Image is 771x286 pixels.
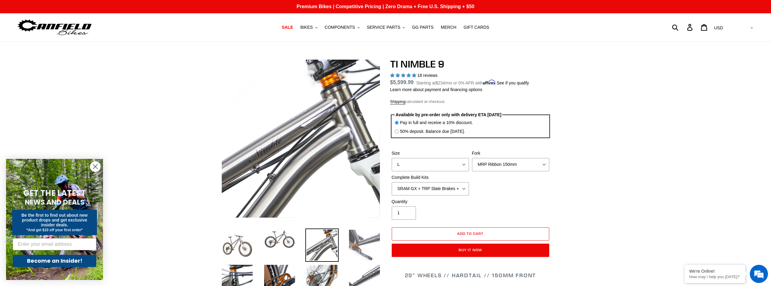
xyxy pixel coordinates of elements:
span: SALE [282,25,293,30]
button: BIKES [297,23,320,31]
label: Quantity [392,199,469,205]
span: 4.89 stars [390,73,417,78]
a: Shipping [390,99,406,104]
a: SALE [279,23,296,31]
label: 50% deposit. Balance due [DATE]. [400,128,465,135]
img: Load image into Gallery viewer, TI NIMBLE 9 [221,228,254,262]
label: Fork [472,150,549,156]
span: $5,599.99 [390,79,414,85]
label: Size [392,150,469,156]
span: $234 [436,81,445,85]
img: Load image into Gallery viewer, TI NIMBLE 9 [263,228,296,250]
span: 18 reviews [417,73,437,78]
button: Add to cart [392,227,549,241]
span: BIKES [300,25,313,30]
span: GET THE LATEST [23,188,86,199]
a: MERCH [438,23,459,31]
span: Be the first to find out about new product drops and get exclusive insider deals. [22,213,88,227]
a: Learn more about payment and financing options [390,87,482,92]
div: Navigation go back [7,33,16,42]
button: Become an Insider! [13,255,96,267]
div: Minimize live chat window [99,3,114,18]
span: NEWS AND DEALS [25,197,85,207]
legend: Available by pre-order only with delivery ETA [DATE] [395,112,502,118]
label: Complete Build Kits [392,174,469,181]
span: GG PARTS [412,25,434,30]
span: *And get $10 off your first order* [26,228,82,232]
span: COMPONENTS [325,25,355,30]
label: Pay in full and receive a 10% discount. [400,120,473,126]
button: COMPONENTS [322,23,363,31]
h1: TI NIMBLE 9 [390,58,551,70]
span: Affirm [483,80,496,85]
input: Search [675,21,691,34]
span: 29" WHEELS // HARDTAIL // 150MM FRONT [405,272,536,279]
img: d_696896380_company_1647369064580_696896380 [19,30,35,45]
button: SERVICE PARTS [364,23,408,31]
div: calculated at checkout. [390,99,551,105]
div: Chat with us now [41,34,111,42]
p: How may I help you today? [689,274,741,279]
span: We're online! [35,76,84,137]
button: Buy it now [392,244,549,257]
span: Add to cart [457,231,484,236]
input: Enter your email address [13,238,96,250]
p: Starting at /mo or 0% APR with . [416,78,529,86]
textarea: Type your message and hit 'Enter' [3,165,115,186]
div: We're Online! [689,269,741,274]
a: GIFT CARDS [460,23,492,31]
button: Close dialog [90,161,101,172]
img: Load image into Gallery viewer, TI NIMBLE 9 [348,228,381,262]
a: GG PARTS [409,23,437,31]
img: Canfield Bikes [17,18,92,37]
img: Load image into Gallery viewer, TI NIMBLE 9 [305,228,339,262]
a: See if you qualify - Learn more about Affirm Financing (opens in modal) [497,81,529,85]
span: MERCH [441,25,456,30]
span: GIFT CARDS [464,25,489,30]
span: SERVICE PARTS [367,25,400,30]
